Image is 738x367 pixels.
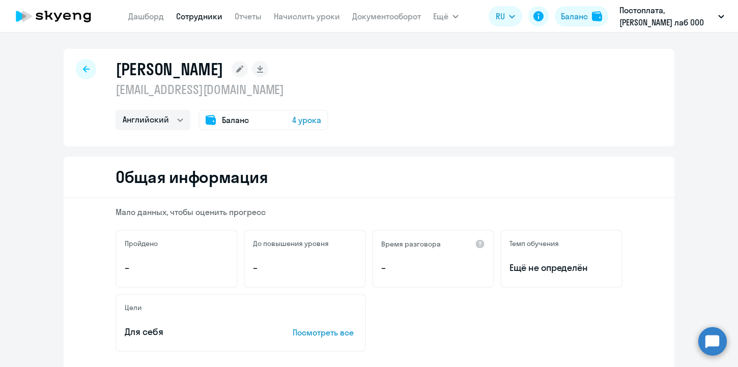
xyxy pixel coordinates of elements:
h5: До повышения уровня [253,239,329,248]
button: Постоплата, [PERSON_NAME] лаб ООО [614,4,729,28]
a: Начислить уроки [274,11,340,21]
h5: Пройдено [125,239,158,248]
a: Сотрудники [176,11,222,21]
button: Ещё [433,6,459,26]
div: Баланс [561,10,588,22]
a: Дашборд [128,11,164,21]
h1: [PERSON_NAME] [116,59,223,79]
span: Ещё [433,10,448,22]
span: Ещё не определён [509,261,613,274]
p: [EMAIL_ADDRESS][DOMAIN_NAME] [116,81,328,98]
a: Отчеты [235,11,262,21]
span: Баланс [222,114,249,126]
p: Постоплата, [PERSON_NAME] лаб ООО [619,4,714,28]
h5: Цели [125,303,141,312]
h2: Общая информация [116,167,268,187]
span: RU [496,10,505,22]
p: Посмотреть все [293,326,357,339]
h5: Темп обучения [509,239,559,248]
span: 4 урока [292,114,321,126]
img: balance [592,11,602,21]
p: Мало данных, чтобы оценить прогресс [116,206,622,218]
p: – [253,261,357,274]
button: Балансbalance [555,6,608,26]
h5: Время разговора [381,239,441,249]
p: Для себя [125,325,261,339]
a: Документооборот [352,11,421,21]
p: – [125,261,229,274]
button: RU [489,6,522,26]
p: – [381,261,485,274]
